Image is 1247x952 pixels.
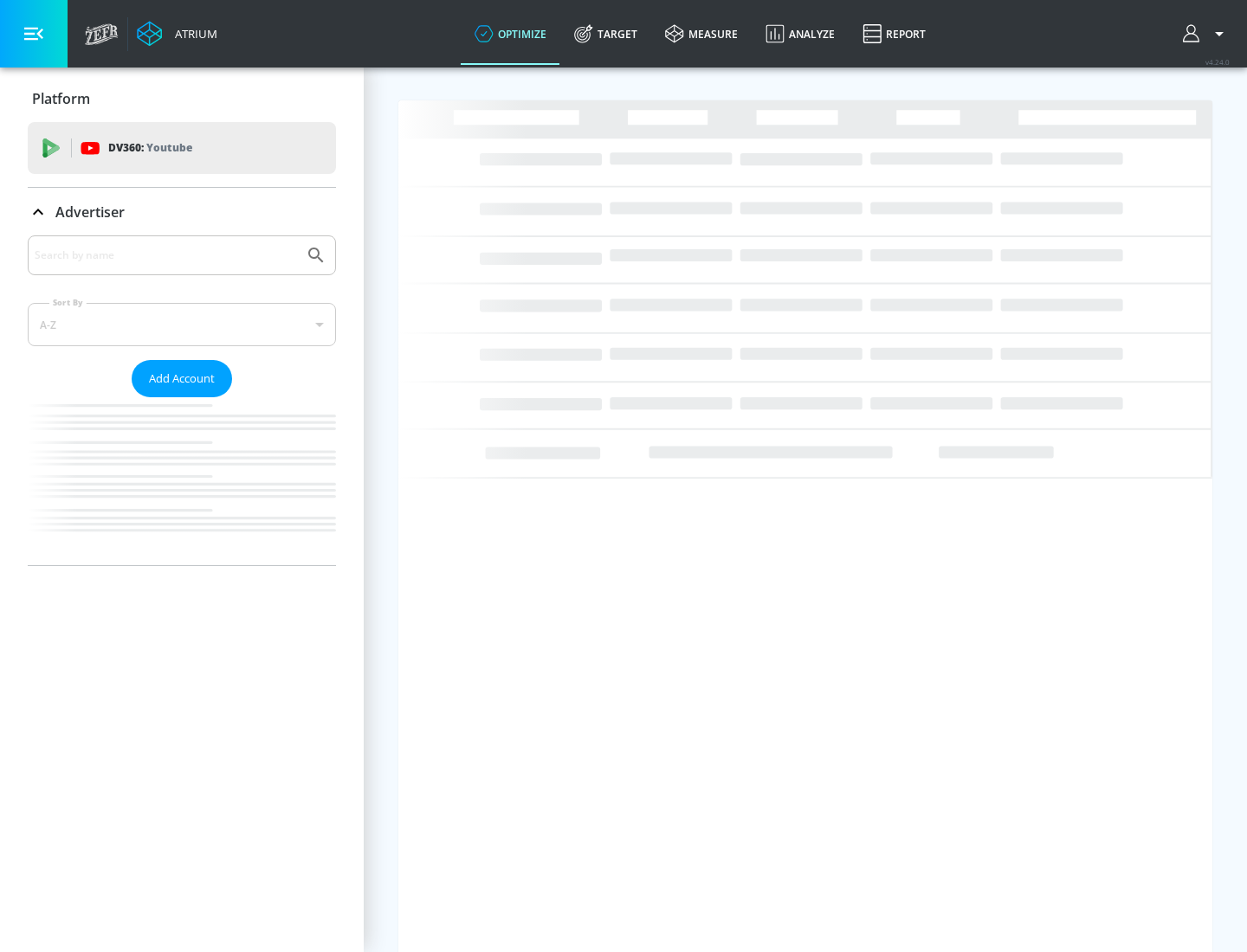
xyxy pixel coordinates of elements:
div: DV360: Youtube [28,122,336,174]
div: Advertiser [28,188,336,236]
p: Youtube [146,138,192,157]
a: Atrium [137,21,217,47]
a: Report [849,3,940,65]
input: Search by name [35,244,297,267]
div: Advertiser [28,235,336,565]
div: Platform [28,74,336,123]
a: Analyze [752,3,849,65]
p: Platform [32,89,90,108]
span: v 4.24.0 [1205,57,1230,67]
div: Atrium [168,26,217,42]
div: A-Z [28,303,336,346]
nav: list of Advertiser [28,397,336,565]
a: Target [560,3,651,65]
p: DV360: [108,138,192,158]
label: Sort By [49,297,87,308]
p: Advertiser [55,203,125,222]
button: Add Account [132,360,232,397]
a: measure [651,3,752,65]
span: Add Account [149,369,215,389]
a: optimize [461,3,560,65]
